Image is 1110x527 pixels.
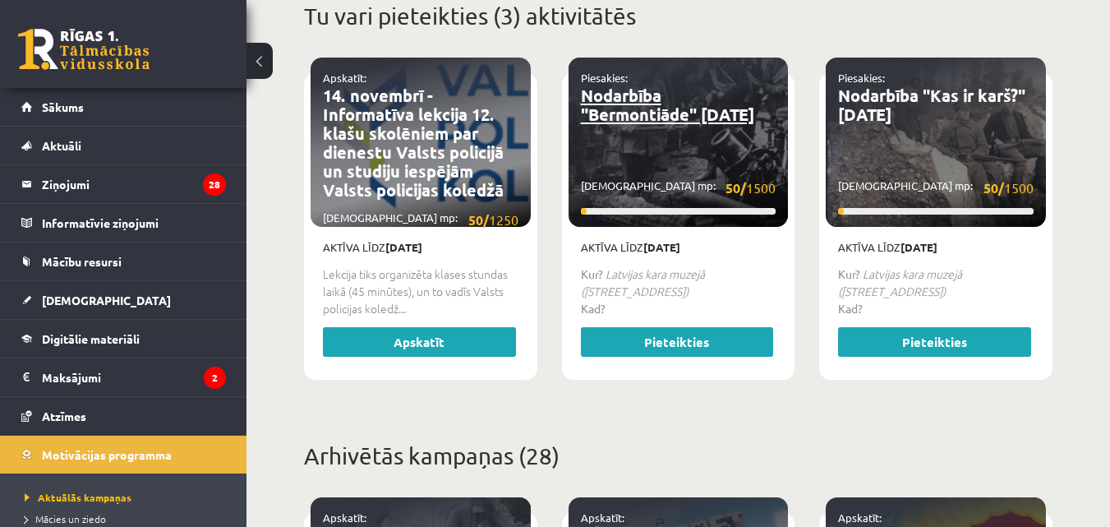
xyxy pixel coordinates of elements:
[323,266,518,317] p: Lekcija tiks organizēta klases stundas laikā (45 minūtes), un to vadīs Valsts policijas koledž...
[21,204,226,242] a: Informatīvie ziņojumi
[203,173,226,196] i: 28
[21,320,226,358] a: Digitālie materiāli
[42,293,171,307] span: [DEMOGRAPHIC_DATA]
[725,178,776,198] span: 1500
[323,85,504,201] a: 14. novembrī - Informatīva lekcija 12. klašu skolēniem par dienestu Valsts policijā un studiju ie...
[385,240,422,254] strong: [DATE]
[21,127,226,164] a: Aktuāli
[838,178,1034,198] p: [DEMOGRAPHIC_DATA] mp:
[900,240,937,254] strong: [DATE]
[581,511,624,525] a: Apskatīt:
[581,71,628,85] a: Piesakies:
[838,266,860,281] strong: Kur?
[581,178,776,198] p: [DEMOGRAPHIC_DATA] mp:
[304,439,1052,474] p: Arhivētās kampaņas (28)
[42,409,86,423] span: Atzīmes
[21,243,226,280] a: Mācību resursi
[581,85,754,125] a: Nodarbība "Bermontiāde" [DATE]
[42,447,172,462] span: Motivācijas programma
[25,490,230,505] a: Aktuālās kampaņas
[323,511,366,525] a: Apskatīt:
[25,491,131,504] span: Aktuālās kampaņas
[581,239,776,256] p: Aktīva līdz
[643,240,680,254] strong: [DATE]
[581,266,705,299] em: Latvijas kara muzejā ([STREET_ADDRESS])
[42,165,226,203] legend: Ziņojumi
[42,358,226,396] legend: Maksājumi
[468,210,518,230] span: 1250
[42,138,81,153] span: Aktuāli
[204,367,226,389] i: 2
[838,301,863,316] strong: Kad?
[323,239,518,256] p: Aktīva līdz
[983,179,1004,196] strong: 50/
[21,281,226,319] a: [DEMOGRAPHIC_DATA]
[838,266,962,299] em: Latvijas kara muzejā ([STREET_ADDRESS])
[21,358,226,396] a: Maksājumi2
[21,88,226,126] a: Sākums
[468,211,489,229] strong: 50/
[42,254,122,269] span: Mācību resursi
[838,511,882,525] a: Apskatīt:
[581,327,774,357] a: Pieteikties
[838,85,1025,125] a: Nodarbība "Kas ir karš?" [DATE]
[581,266,603,281] strong: Kur?
[21,397,226,435] a: Atzīmes
[581,301,606,316] strong: Kad?
[25,512,106,525] span: Mācies un ziedo
[42,331,140,346] span: Digitālie materiāli
[725,179,746,196] strong: 50/
[838,239,1034,256] p: Aktīva līdz
[18,29,150,70] a: Rīgas 1. Tālmācības vidusskola
[323,71,366,85] a: Apskatīt:
[323,210,518,230] p: [DEMOGRAPHIC_DATA] mp:
[838,327,1031,357] a: Pieteikties
[42,204,226,242] legend: Informatīvie ziņojumi
[42,99,84,114] span: Sākums
[983,178,1034,198] span: 1500
[838,71,885,85] a: Piesakies:
[25,511,230,526] a: Mācies un ziedo
[323,327,516,357] a: Apskatīt
[21,436,226,474] a: Motivācijas programma
[21,165,226,203] a: Ziņojumi28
